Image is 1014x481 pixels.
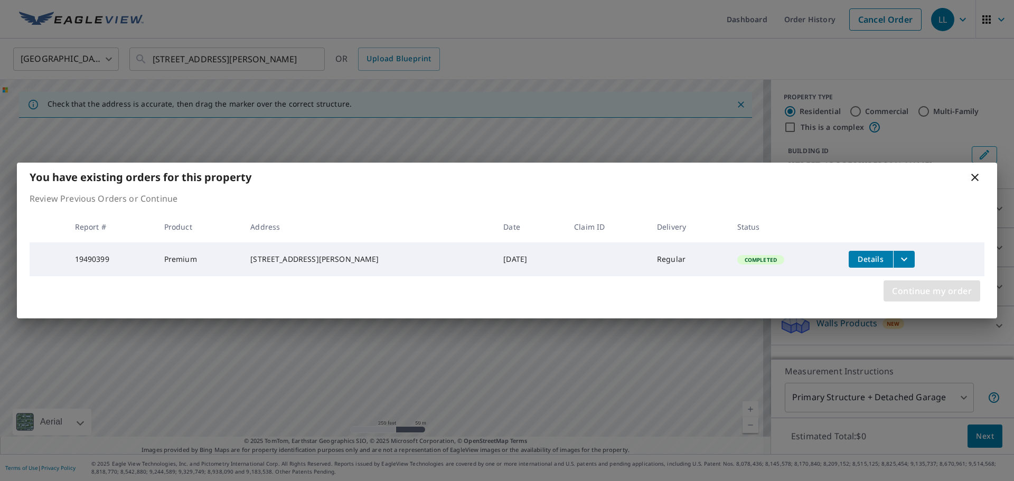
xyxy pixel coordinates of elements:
th: Address [242,211,495,242]
th: Product [156,211,242,242]
button: detailsBtn-19490399 [849,251,893,268]
th: Claim ID [566,211,649,242]
b: You have existing orders for this property [30,170,251,184]
th: Date [495,211,566,242]
p: Review Previous Orders or Continue [30,192,984,205]
div: [STREET_ADDRESS][PERSON_NAME] [250,254,486,265]
button: Continue my order [884,280,980,301]
th: Delivery [649,211,729,242]
span: Completed [738,256,783,263]
td: Premium [156,242,242,276]
td: Regular [649,242,729,276]
span: Details [855,254,887,264]
th: Report # [67,211,156,242]
td: [DATE] [495,242,566,276]
th: Status [729,211,840,242]
button: filesDropdownBtn-19490399 [893,251,915,268]
td: 19490399 [67,242,156,276]
span: Continue my order [892,284,972,298]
